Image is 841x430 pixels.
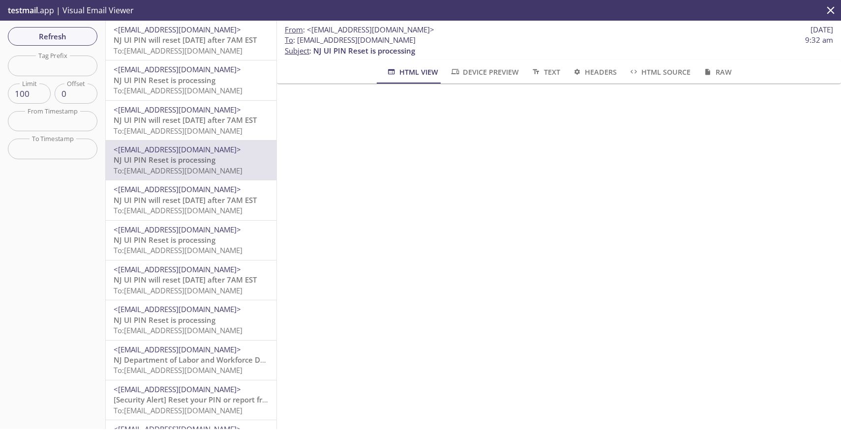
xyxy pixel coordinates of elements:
[114,166,242,175] span: To: [EMAIL_ADDRESS][DOMAIN_NAME]
[114,35,257,45] span: NJ UI PIN will reset [DATE] after 7AM EST
[285,46,309,56] span: Subject
[702,66,731,78] span: Raw
[114,46,242,56] span: To: [EMAIL_ADDRESS][DOMAIN_NAME]
[285,35,293,45] span: To
[114,75,215,85] span: NJ UI PIN Reset is processing
[114,264,241,274] span: <[EMAIL_ADDRESS][DOMAIN_NAME]>
[106,300,276,340] div: <[EMAIL_ADDRESS][DOMAIN_NAME]>NJ UI PIN Reset is processingTo:[EMAIL_ADDRESS][DOMAIN_NAME]
[114,155,215,165] span: NJ UI PIN Reset is processing
[114,355,379,365] span: NJ Department of Labor and Workforce Development Account Registration
[386,66,438,78] span: HTML View
[313,46,415,56] span: NJ UI PIN Reset is processing
[8,5,38,16] span: testmail
[114,25,241,34] span: <[EMAIL_ADDRESS][DOMAIN_NAME]>
[450,66,519,78] span: Device Preview
[106,221,276,260] div: <[EMAIL_ADDRESS][DOMAIN_NAME]>NJ UI PIN Reset is processingTo:[EMAIL_ADDRESS][DOMAIN_NAME]
[114,365,242,375] span: To: [EMAIL_ADDRESS][DOMAIN_NAME]
[106,21,276,60] div: <[EMAIL_ADDRESS][DOMAIN_NAME]>NJ UI PIN will reset [DATE] after 7AM ESTTo:[EMAIL_ADDRESS][DOMAIN_...
[114,384,241,394] span: <[EMAIL_ADDRESS][DOMAIN_NAME]>
[114,275,257,285] span: NJ UI PIN will reset [DATE] after 7AM EST
[572,66,617,78] span: Headers
[8,27,97,46] button: Refresh
[805,35,833,45] span: 9:32 am
[106,141,276,180] div: <[EMAIL_ADDRESS][DOMAIN_NAME]>NJ UI PIN Reset is processingTo:[EMAIL_ADDRESS][DOMAIN_NAME]
[114,64,241,74] span: <[EMAIL_ADDRESS][DOMAIN_NAME]>
[114,105,241,115] span: <[EMAIL_ADDRESS][DOMAIN_NAME]>
[114,115,257,125] span: NJ UI PIN will reset [DATE] after 7AM EST
[114,395,276,404] span: [Security Alert] Reset your PIN or report fraud
[114,184,241,194] span: <[EMAIL_ADDRESS][DOMAIN_NAME]>
[114,245,242,255] span: To: [EMAIL_ADDRESS][DOMAIN_NAME]
[285,35,833,56] p: :
[106,60,276,100] div: <[EMAIL_ADDRESS][DOMAIN_NAME]>NJ UI PIN Reset is processingTo:[EMAIL_ADDRESS][DOMAIN_NAME]
[114,195,257,205] span: NJ UI PIN will reset [DATE] after 7AM EST
[106,380,276,420] div: <[EMAIL_ADDRESS][DOMAIN_NAME]>[Security Alert] Reset your PIN or report fraudTo:[EMAIL_ADDRESS][D...
[114,86,242,95] span: To: [EMAIL_ADDRESS][DOMAIN_NAME]
[629,66,691,78] span: HTML Source
[114,405,242,415] span: To: [EMAIL_ADDRESS][DOMAIN_NAME]
[114,286,242,295] span: To: [EMAIL_ADDRESS][DOMAIN_NAME]
[106,101,276,140] div: <[EMAIL_ADDRESS][DOMAIN_NAME]>NJ UI PIN will reset [DATE] after 7AM ESTTo:[EMAIL_ADDRESS][DOMAIN_...
[106,341,276,380] div: <[EMAIL_ADDRESS][DOMAIN_NAME]>NJ Department of Labor and Workforce Development Account Registrati...
[114,235,215,245] span: NJ UI PIN Reset is processing
[16,30,90,43] span: Refresh
[114,344,241,354] span: <[EMAIL_ADDRESS][DOMAIN_NAME]>
[114,144,241,154] span: <[EMAIL_ADDRESS][DOMAIN_NAME]>
[531,66,560,78] span: Text
[114,225,241,234] span: <[EMAIL_ADDRESS][DOMAIN_NAME]>
[114,315,215,325] span: NJ UI PIN Reset is processing
[285,25,303,34] span: From
[811,25,833,35] span: [DATE]
[114,126,242,136] span: To: [EMAIL_ADDRESS][DOMAIN_NAME]
[106,180,276,220] div: <[EMAIL_ADDRESS][DOMAIN_NAME]>NJ UI PIN will reset [DATE] after 7AM ESTTo:[EMAIL_ADDRESS][DOMAIN_...
[114,304,241,314] span: <[EMAIL_ADDRESS][DOMAIN_NAME]>
[285,35,416,45] span: : [EMAIL_ADDRESS][DOMAIN_NAME]
[106,260,276,300] div: <[EMAIL_ADDRESS][DOMAIN_NAME]>NJ UI PIN will reset [DATE] after 7AM ESTTo:[EMAIL_ADDRESS][DOMAIN_...
[114,205,242,215] span: To: [EMAIL_ADDRESS][DOMAIN_NAME]
[285,25,434,35] span: :
[307,25,434,34] span: <[EMAIL_ADDRESS][DOMAIN_NAME]>
[114,325,242,335] span: To: [EMAIL_ADDRESS][DOMAIN_NAME]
